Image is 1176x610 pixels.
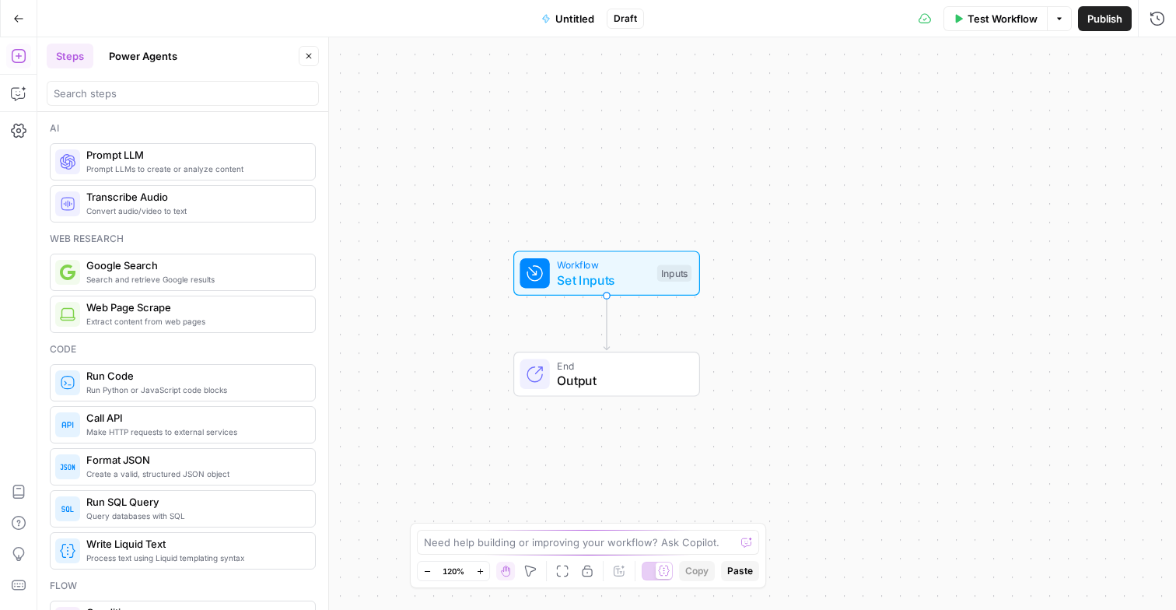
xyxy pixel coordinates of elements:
button: Test Workflow [943,6,1047,31]
span: Publish [1087,11,1122,26]
span: Prompt LLMs to create or analyze content [86,163,303,175]
span: Create a valid, structured JSON object [86,468,303,480]
div: EndOutput [462,352,751,397]
div: WorkflowSet InputsInputs [462,251,751,296]
g: Edge from start to end [604,296,609,350]
div: Code [50,342,316,356]
div: Web research [50,232,316,246]
span: Make HTTP requests to external services [86,426,303,438]
span: Run SQL Query [86,494,303,510]
span: Test Workflow [968,11,1038,26]
button: Publish [1078,6,1132,31]
span: Process text using Liquid templating syntax [86,552,303,564]
button: Untitled [532,6,604,31]
span: Paste [727,564,753,578]
span: Search and retrieve Google results [86,273,303,286]
button: Steps [47,44,93,68]
span: Draft [614,12,637,26]
span: Copy [685,564,709,578]
span: Convert audio/video to text [86,205,303,217]
span: Transcribe Audio [86,189,303,205]
span: Write Liquid Text [86,536,303,552]
div: Inputs [657,265,691,282]
span: Set Inputs [557,271,649,289]
button: Power Agents [100,44,187,68]
span: Call API [86,410,303,426]
div: Ai [50,121,316,135]
span: Run Python or JavaScript code blocks [86,384,303,396]
span: Prompt LLM [86,147,303,163]
span: Output [557,371,684,390]
span: Untitled [555,11,594,26]
span: Google Search [86,258,303,273]
span: Run Code [86,368,303,384]
button: Copy [679,561,715,581]
span: Workflow [557,258,649,272]
span: Format JSON [86,452,303,468]
input: Search steps [54,86,312,101]
span: Query databases with SQL [86,510,303,522]
span: Extract content from web pages [86,315,303,328]
button: Paste [721,561,759,581]
span: Web Page Scrape [86,300,303,315]
div: Flow [50,579,316,593]
span: 120% [443,565,464,577]
span: End [557,358,684,373]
